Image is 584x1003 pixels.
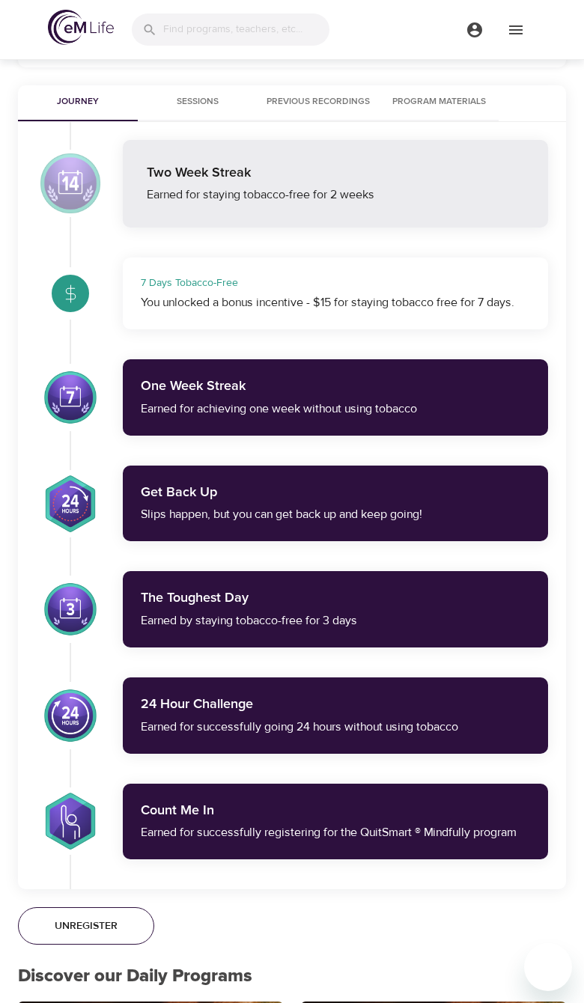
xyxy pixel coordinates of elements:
[141,695,530,715] div: 24 Hour Challenge
[388,94,490,110] span: Program Materials
[495,9,536,50] button: menu
[524,943,572,991] iframe: Button to launch messaging window
[141,824,530,841] div: Earned for successfully registering for the QuitSmart ® Mindfully program
[27,94,129,110] span: Journey
[141,400,530,418] div: Earned for achieving one week without using tobacco
[147,94,249,110] span: Sessions
[141,377,530,397] div: One Week Streak
[55,917,118,936] span: Unregister
[141,294,530,311] div: You unlocked a bonus incentive - $15 for staying tobacco free for 7 days.
[141,506,530,523] div: Slips happen, but you can get back up and keep going!
[454,9,495,50] button: menu
[18,907,154,945] button: Unregister
[141,612,530,629] div: Earned by staying tobacco-free for 3 days
[141,802,530,821] div: Count Me In
[48,10,114,45] img: logo
[141,484,530,503] div: Get Back Up
[141,719,530,736] div: Earned for successfully going 24 hours without using tobacco
[18,963,566,990] p: Discover our Daily Programs
[141,275,530,290] div: 7 Days Tobacco-Free
[147,164,524,183] div: Two Week Streak
[141,589,530,609] div: The Toughest Day
[267,94,370,110] span: Previous Recordings
[163,13,329,46] input: Find programs, teachers, etc...
[147,186,524,204] div: Earned for staying tobacco-free for 2 weeks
